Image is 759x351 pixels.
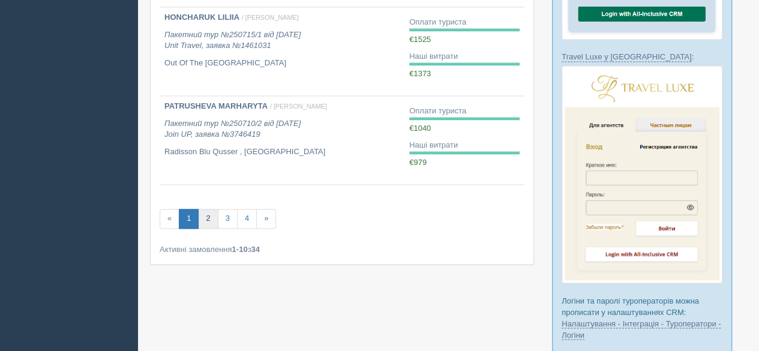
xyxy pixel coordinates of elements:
a: Travel Luxe у [GEOGRAPHIC_DATA] [562,52,691,62]
a: PATRUSHEVA MARHARYTA / [PERSON_NAME] Пакетний тур №250710/2 від [DATE]Join UP, заявка №3746419 Ra... [160,96,404,184]
p: Логіни та паролі туроператорів можна прописати у налаштуваннях CRM: [562,295,722,340]
a: 1 [179,209,199,229]
a: Налаштування - Інтеграція - Туроператори - Логіни [562,319,721,340]
a: 4 [237,209,257,229]
b: PATRUSHEVA MARHARYTA [164,101,268,110]
img: travel-luxe-%D0%BB%D0%BE%D0%B3%D0%B8%D0%BD-%D1%87%D0%B5%D1%80%D0%B5%D0%B7-%D1%81%D1%80%D0%BC-%D0%... [562,65,722,283]
b: 34 [251,245,260,254]
a: » [256,209,276,229]
span: €1525 [409,35,431,44]
p: : [562,51,722,62]
a: 2 [198,209,218,229]
a: 3 [218,209,238,229]
span: €1040 [409,124,431,133]
div: Оплати туриста [409,17,520,28]
span: / [PERSON_NAME] [242,14,299,21]
span: « [160,209,179,229]
b: HONCHARUK LILIIA [164,13,239,22]
i: Пакетний тур №250715/1 від [DATE] Unit Travel, заявка №1461031 [164,30,301,50]
div: Наші витрати [409,51,520,62]
span: / [PERSON_NAME] [270,103,327,110]
span: €979 [409,158,427,167]
i: Пакетний тур №250710/2 від [DATE] Join UP, заявка №3746419 [164,119,301,139]
div: Оплати туриста [409,106,520,117]
div: Наші витрати [409,140,520,151]
b: 1-10 [232,245,248,254]
span: €1373 [409,69,431,78]
p: Radisson Blu Qusser , [GEOGRAPHIC_DATA] [164,146,400,158]
p: Out Of The [GEOGRAPHIC_DATA] [164,58,400,69]
a: HONCHARUK LILIIA / [PERSON_NAME] Пакетний тур №250715/1 від [DATE]Unit Travel, заявка №1461031 Ou... [160,7,404,95]
div: Активні замовлення з [160,244,524,255]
